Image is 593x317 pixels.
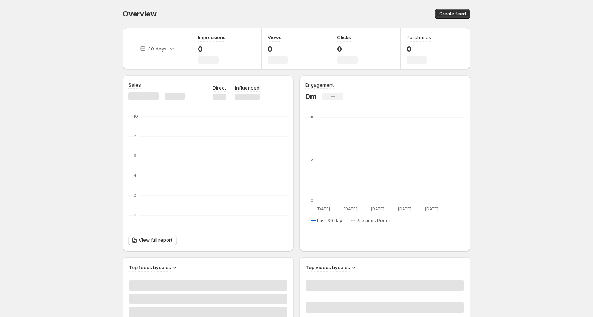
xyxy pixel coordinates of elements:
[310,114,315,120] text: 10
[134,193,136,198] text: 2
[407,34,431,41] h3: Purchases
[317,218,345,224] span: Last 30 days
[371,206,384,211] text: [DATE]
[129,264,171,271] h3: Top feeds by sales
[344,206,357,211] text: [DATE]
[134,153,137,158] text: 6
[310,156,313,162] text: 5
[310,198,313,203] text: 0
[439,11,466,17] span: Create feed
[357,218,392,224] span: Previous Period
[134,212,137,218] text: 0
[128,235,177,245] a: View full report
[128,81,141,88] h3: Sales
[134,133,137,139] text: 8
[123,10,156,18] span: Overview
[435,9,470,19] button: Create feed
[305,92,317,101] p: 0m
[337,34,351,41] h3: Clicks
[213,84,226,91] p: Direct
[139,237,172,243] span: View full report
[148,45,167,52] p: 30 days
[134,114,138,119] text: 10
[198,45,225,53] p: 0
[337,45,358,53] p: 0
[317,206,330,211] text: [DATE]
[235,84,260,91] p: Influenced
[134,173,137,178] text: 4
[305,81,334,88] h3: Engagement
[198,34,225,41] h3: Impressions
[268,34,281,41] h3: Views
[425,206,439,211] text: [DATE]
[268,45,288,53] p: 0
[306,264,350,271] h3: Top videos by sales
[398,206,411,211] text: [DATE]
[407,45,431,53] p: 0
